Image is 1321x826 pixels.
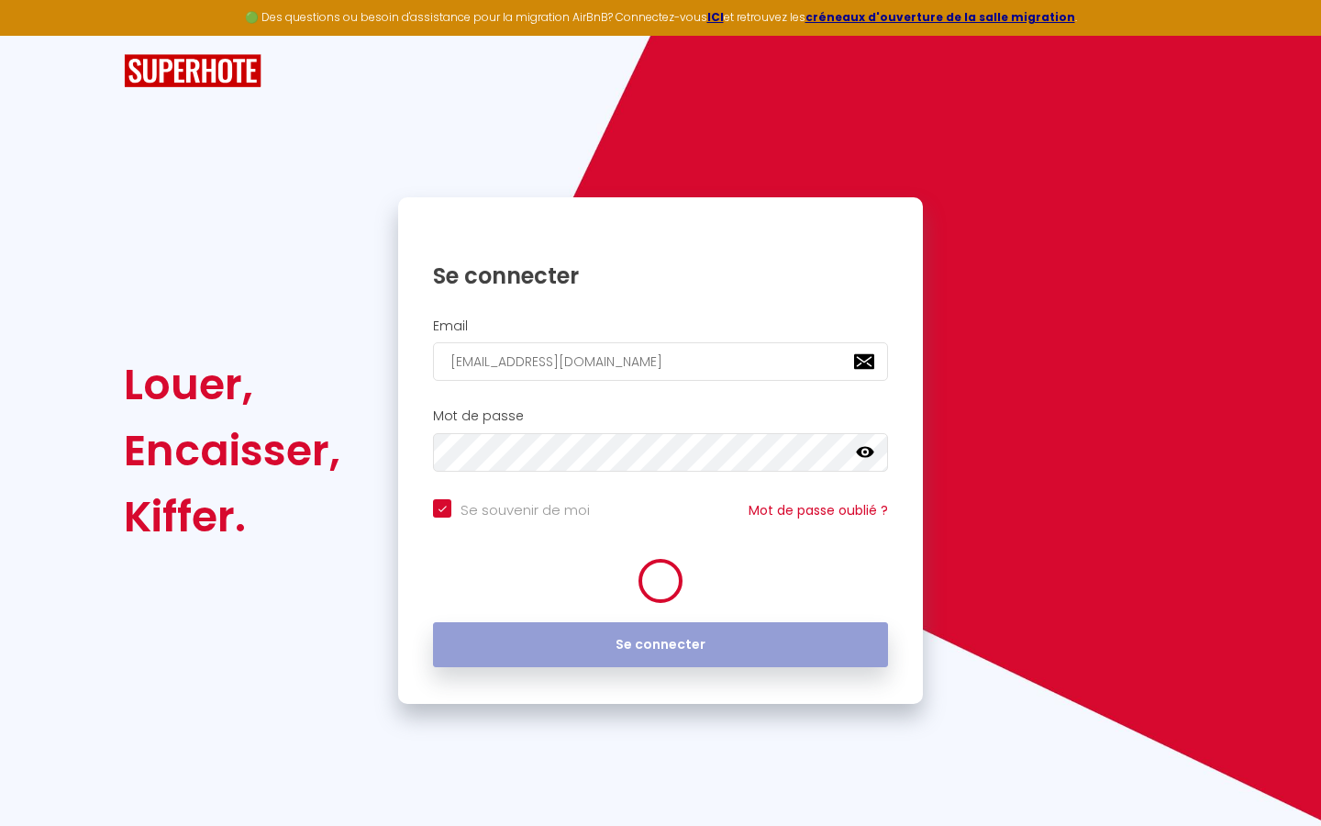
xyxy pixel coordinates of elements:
button: Ouvrir le widget de chat LiveChat [15,7,70,62]
a: créneaux d'ouverture de la salle migration [805,9,1075,25]
h2: Mot de passe [433,408,888,424]
input: Ton Email [433,342,888,381]
div: Louer, [124,352,340,418]
button: Se connecter [433,622,888,668]
div: Encaisser, [124,418,340,484]
h2: Email [433,318,888,334]
a: ICI [707,9,724,25]
a: Mot de passe oublié ? [749,501,888,519]
img: SuperHote logo [124,54,261,88]
h1: Se connecter [433,262,888,290]
div: Kiffer. [124,484,340,550]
